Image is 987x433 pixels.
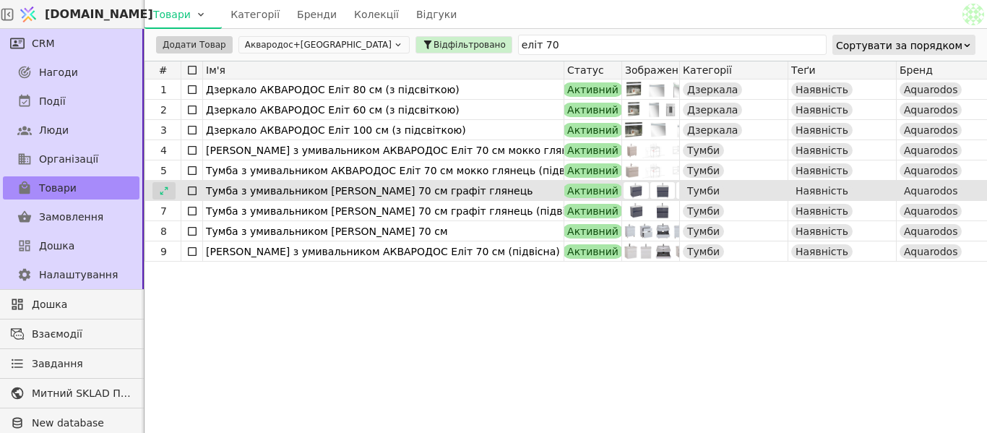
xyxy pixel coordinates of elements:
[3,205,139,228] a: Замовлення
[3,263,139,286] a: Налаштування
[147,241,181,262] div: 9
[32,386,132,401] span: Митний SKLAD Плитка, сантехніка, меблі до ванни
[39,152,98,167] span: Організації
[206,120,561,140] div: Дзеркало АКВАРОДОС Еліт 100 см (з підсвіткою)
[567,143,619,158] span: Активний
[796,163,848,178] span: Наявність
[904,224,957,239] span: Aquarodos
[900,64,933,76] span: Бренд
[687,184,720,198] span: Тумби
[206,181,561,201] div: Тумба з умивальником [PERSON_NAME] 70 см графіт глянець
[206,221,561,241] div: Тумба з умивальником [PERSON_NAME] 70 см
[238,36,410,53] button: Аквародос+[GEOGRAPHIC_DATA]
[962,4,984,25] img: 265d6d96d7e23aa92801cf2464590ab8
[206,241,561,262] div: [PERSON_NAME] з умивальником АКВАРОДОС Еліт 70 см (підвісна)
[206,201,561,221] div: Тумба з умивальником [PERSON_NAME] 70 см графіт глянець (підвісна)
[567,103,619,117] span: Активний
[156,36,233,53] button: Додати Товар
[796,143,848,158] span: Наявність
[567,64,604,76] span: Статус
[147,221,181,241] div: 8
[147,140,181,160] div: 4
[687,244,720,259] span: Тумби
[904,103,957,117] span: Aquarodos
[3,293,139,316] a: Дошка
[206,80,561,100] div: Дзеркало АКВАРОДОС Еліт 80 см (з підсвіткою)
[904,82,957,97] span: Aquarodos
[904,123,957,137] span: Aquarodos
[32,416,132,431] span: New database
[567,123,619,137] span: Активний
[567,244,619,259] span: Активний
[796,244,848,259] span: Наявність
[147,80,181,100] div: 1
[3,119,139,142] a: Люди
[3,32,139,55] a: CRM
[567,224,619,239] span: Активний
[147,100,181,120] div: 2
[687,224,720,239] span: Тумби
[3,234,139,257] a: Дошка
[39,65,78,80] span: Нагоди
[206,64,225,76] span: Ім'я
[147,160,181,181] div: 5
[796,184,848,198] span: Наявність
[625,64,679,76] span: Зображення
[683,64,732,76] span: Категорії
[687,103,738,117] span: Дзеркала
[3,352,139,375] a: Завдання
[39,123,69,138] span: Люди
[796,123,848,137] span: Наявність
[39,210,103,225] span: Замовлення
[147,120,181,140] div: 3
[836,35,962,56] div: Сортувати за порядком
[434,38,506,51] span: Відфільтровано
[904,244,957,259] span: Aquarodos
[567,163,619,178] span: Активний
[567,184,619,198] span: Активний
[147,201,181,221] div: 7
[206,100,561,120] div: Дзеркало АКВАРОДОС Еліт 60 см (з підсвіткою)
[796,224,848,239] span: Наявність
[3,147,139,171] a: Організації
[32,327,132,342] span: Взаємодії
[3,382,139,405] a: Митний SKLAD Плитка, сантехніка, меблі до ванни
[415,36,512,53] button: Відфільтровано
[145,61,181,79] div: #
[45,6,153,23] span: [DOMAIN_NAME]
[3,322,139,346] a: Взаємодії
[796,82,848,97] span: Наявність
[32,36,55,51] span: CRM
[3,176,139,200] a: Товари
[567,82,619,97] span: Активний
[904,143,957,158] span: Aquarodos
[687,82,738,97] span: Дзеркала
[904,184,957,198] span: Aquarodos
[687,204,720,218] span: Тумби
[39,267,118,283] span: Налаштування
[3,90,139,113] a: Події
[904,204,957,218] span: Aquarodos
[687,163,720,178] span: Тумби
[39,181,77,196] span: Товари
[904,163,957,178] span: Aquarodos
[687,143,720,158] span: Тумби
[206,160,561,181] div: Тумба з умивальником АКВАРОДОС Еліт 70 см мокко глянець (підвісна)
[567,204,619,218] span: Активний
[3,61,139,84] a: Нагоди
[32,356,83,372] span: Завдання
[796,103,848,117] span: Наявність
[206,140,561,160] div: [PERSON_NAME] з умивальником АКВАРОДОС Еліт 70 см мокко глянець
[687,123,738,137] span: Дзеркала
[518,35,827,55] input: Search
[32,297,132,312] span: Дошка
[791,64,816,76] span: Теґи
[39,239,74,254] span: Дошка
[14,1,145,28] a: [DOMAIN_NAME]
[39,94,66,109] span: Події
[17,1,39,28] img: Logo
[796,204,848,218] span: Наявність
